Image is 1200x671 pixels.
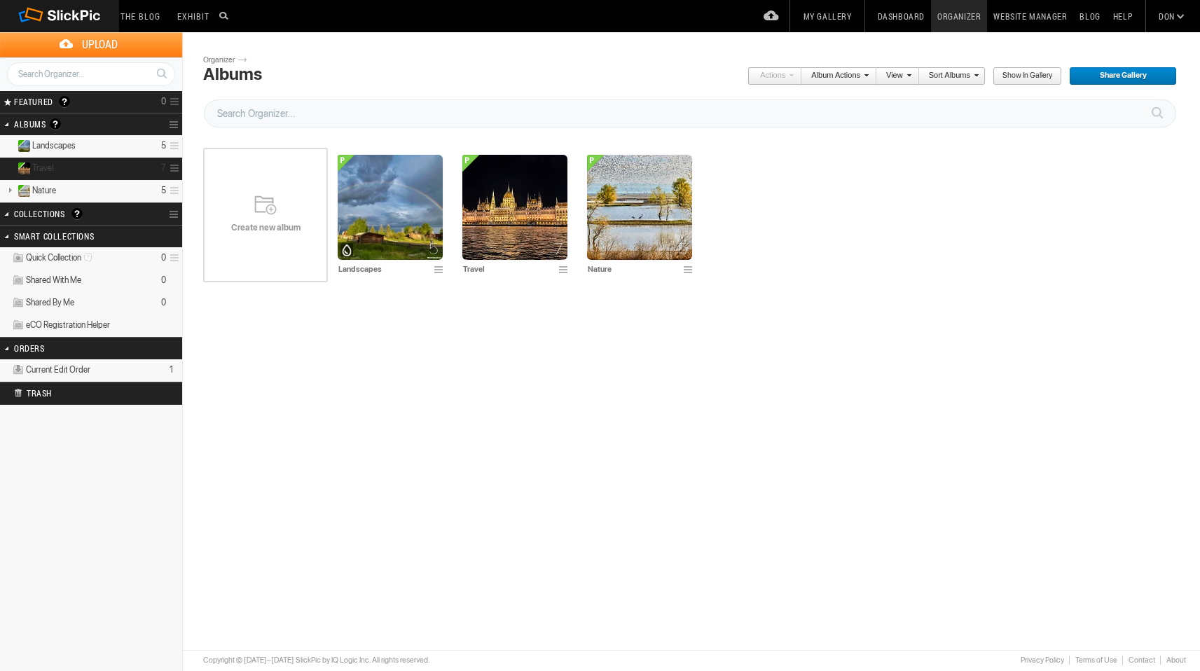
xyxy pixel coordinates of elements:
[1160,656,1186,665] a: About
[32,185,56,196] span: Nature
[204,99,1176,127] input: Search Organizer...
[149,62,174,85] a: Search
[14,338,132,359] h2: Orders
[1069,656,1122,665] a: Terms of Use
[338,155,443,260] img: Pinedale_Wyoming_.webp
[876,67,911,85] a: View
[1014,656,1069,665] a: Privacy Policy
[10,96,53,107] span: FEATURED
[1069,67,1167,85] span: Share Gallery
[1,140,15,151] a: Expand
[462,155,567,260] img: Hungarian_Parliment_on_the_Danube_River_in___Budapest._Once_controlled_by_the_Hapsburg_dynasty_th...
[993,67,1062,85] a: Show in Gallery
[678,243,688,254] span: 5
[338,263,430,275] input: Landscapes
[26,364,90,375] span: Current Edit Order
[14,113,132,135] h2: Albums
[32,162,53,174] span: Travel
[7,62,175,86] input: Search Organizer...
[747,67,794,85] a: Actions
[12,364,25,376] ins: Public Editorder
[554,243,563,254] span: 7
[32,140,76,151] span: Landscapes
[587,263,680,275] input: Nature
[12,275,25,286] img: ico_album_coll.png
[1,162,15,173] a: Expand
[14,226,132,247] h2: Smart Collections
[587,155,692,260] img: PrintedEarly_Morning_Colusa6_.25_lighter.webp
[12,252,25,264] img: ico_album_quick.png
[203,655,430,666] div: Copyright © [DATE]–[DATE] SlickPic by IQ Logic Inc. All rights reserved.
[1122,656,1160,665] a: Contact
[12,297,25,309] img: ico_album_coll.png
[1,364,15,375] a: Expand
[26,252,97,263] span: Quick Collection
[203,222,328,233] span: Create new album
[993,67,1052,85] span: Show in Gallery
[12,364,25,376] img: ico_album_coll-lastimport.png
[919,67,979,85] a: Sort Albums
[14,382,144,403] h2: Trash
[217,7,234,24] input: Search photos on SlickPic...
[429,243,439,254] span: 5
[462,263,555,275] input: Travel
[26,275,81,286] span: Shared With Me
[12,140,31,152] ins: Public Album
[14,203,132,224] h2: Collections
[801,67,869,85] a: Album Actions
[12,319,25,331] img: ico_album_coll.png
[12,162,31,174] ins: Public Album
[26,297,74,308] span: Shared By Me
[169,205,182,224] a: Collection Options
[203,64,262,84] div: Albums
[17,32,182,57] span: Upload
[26,319,110,331] span: eCO Registration Helper
[12,185,31,197] ins: Public Album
